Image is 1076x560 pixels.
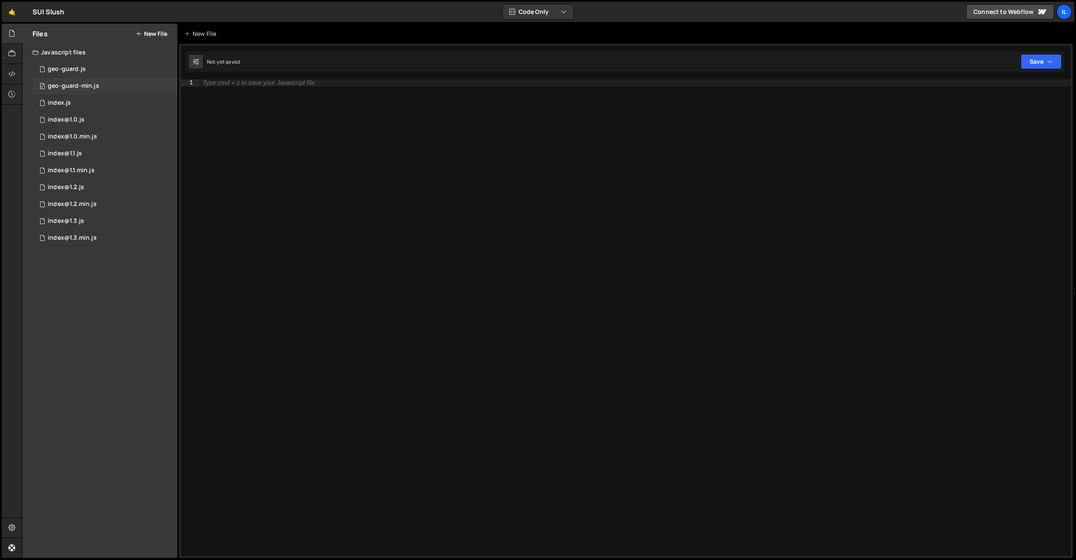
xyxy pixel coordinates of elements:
div: geo-guard.js [48,65,86,73]
div: 14111/37503.js [33,111,177,128]
button: New File [136,30,167,37]
button: Code Only [503,4,573,19]
div: New File [184,30,220,38]
div: index@1.3.min.js [48,234,97,242]
div: index@1.2.js [48,184,84,191]
button: Save [1021,54,1062,69]
div: 14111/37502.js [33,128,177,145]
div: index@1.0.min.js [48,133,97,141]
div: Not yet saved [207,58,240,65]
div: 14111/46342.js [33,78,177,95]
h2: Files [33,29,48,38]
div: 14111/37614.js [33,145,177,162]
div: 14111/42807.js [33,213,177,230]
div: index@1.2.min.js [48,200,97,208]
div: 1 [181,79,198,87]
div: 14111/37615.js [33,162,177,179]
div: Type cmd + s to save your Javascript file. [203,80,316,86]
span: 0 [40,84,45,90]
div: index@1.3.js [48,217,84,225]
div: index@1.1.min.js [48,167,95,174]
div: Javascript files [22,44,177,61]
a: Il [1057,4,1072,19]
div: 14111/38738.js [33,179,177,196]
div: geo-guard-min.js [48,82,99,90]
div: 14111/36054.js [33,95,177,111]
div: 14111/46337.js [33,61,177,78]
a: 🤙 [2,2,22,22]
div: index@1.0.js [48,116,84,124]
div: index.js [48,99,71,107]
div: index@1.1.js [48,150,82,157]
a: Connect to Webflow [966,4,1054,19]
div: 14111/42806.js [33,230,177,246]
div: SUI Slush [33,7,64,17]
div: 14111/38737.js [33,196,177,213]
